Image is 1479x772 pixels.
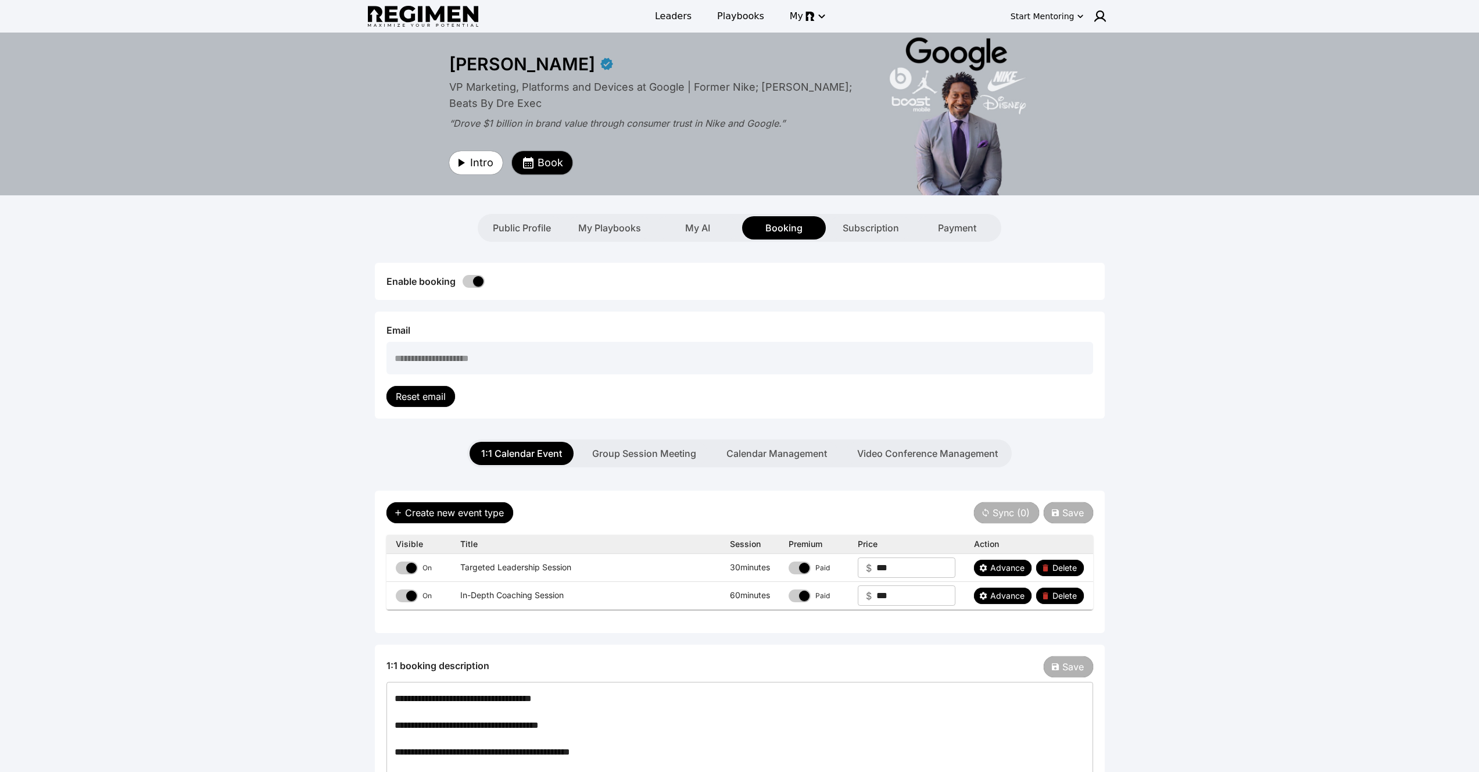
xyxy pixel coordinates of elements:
[422,563,432,573] div: On
[386,535,451,554] th: Visible
[567,216,653,240] button: My Playbooks
[1093,9,1107,23] img: user icon
[783,6,831,27] button: My
[1052,590,1077,602] span: Delete
[765,221,803,235] span: Booking
[581,442,708,465] button: Group Session Meeting
[742,216,826,240] button: Booking
[721,554,779,582] td: 30 minutes
[815,563,830,573] div: Paid
[451,535,721,554] th: Title
[846,442,1009,465] button: Video Conference Management
[449,53,595,74] div: [PERSON_NAME]
[721,535,779,554] th: Session
[1008,7,1086,26] button: Start Mentoring
[974,560,1032,576] button: Advance
[449,151,503,174] button: Intro
[990,562,1025,574] span: Advance
[790,9,803,23] span: My
[866,589,872,603] p: $
[422,591,432,601] div: On
[779,535,848,554] th: Premium
[848,535,965,554] th: Price
[470,442,574,465] button: 1:1 Calendar Event
[938,221,976,235] span: Payment
[974,502,1039,523] button: Sync (0)
[815,591,830,601] div: Paid
[990,590,1025,602] span: Advance
[386,659,489,673] div: 1:1 booking description
[648,6,699,27] a: Leaders
[470,155,493,171] span: Intro
[843,221,899,235] span: Subscription
[974,588,1032,604] button: Advance
[656,216,739,240] button: My AI
[405,506,504,520] span: Create new event type
[600,57,614,71] div: Verified partner - Daryl Butler
[1036,588,1084,604] button: Delete
[449,79,862,112] div: VP Marketing, Platforms and Devices at Google | Former Nike; [PERSON_NAME]; Beats By Dre Exec
[512,151,572,174] button: Book
[866,561,872,575] p: $
[449,116,862,130] div: “Drove $1 billion in brand value through consumer trust in Nike and Google.”
[655,9,692,23] span: Leaders
[386,502,513,523] button: Create new event type
[1044,656,1093,677] button: Save
[1062,660,1084,674] span: Save
[829,216,912,240] button: Subscription
[721,582,779,610] td: 60 minutes
[685,221,710,235] span: My AI
[715,442,839,465] button: Calendar Management
[538,155,563,171] span: Book
[493,221,551,235] span: Public Profile
[578,221,641,235] span: My Playbooks
[480,216,564,240] button: Public Profile
[710,6,771,27] a: Playbooks
[386,276,456,287] span: Enable booking
[451,554,721,582] td: Targeted Leadership Session
[368,6,478,27] img: Regimen logo
[717,9,764,23] span: Playbooks
[451,582,721,610] td: In-Depth Coaching Session
[1062,506,1084,520] span: Save
[993,506,1030,520] span: Sync ( 0 )
[386,386,455,407] button: Reset email
[1052,562,1077,574] span: Delete
[1036,560,1084,576] button: Delete
[386,323,1093,337] div: Email
[965,535,1093,554] th: Action
[915,216,999,240] button: Payment
[1011,10,1075,22] div: Start Mentoring
[1044,502,1093,523] button: Save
